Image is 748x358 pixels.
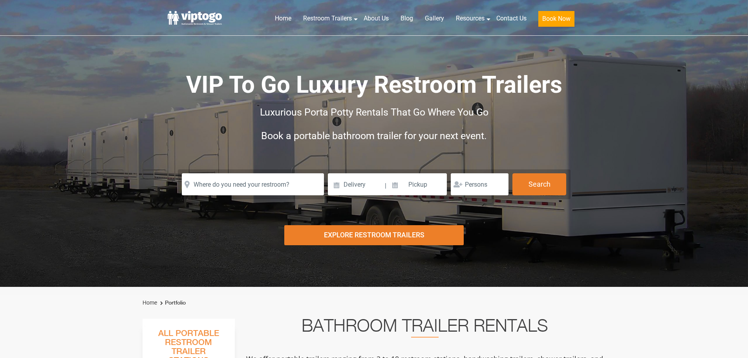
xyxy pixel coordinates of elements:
button: Book Now [538,11,574,27]
button: Search [512,173,566,195]
input: Delivery [328,173,384,195]
a: Contact Us [490,10,532,27]
a: Resources [450,10,490,27]
input: Persons [451,173,508,195]
input: Pickup [388,173,447,195]
div: Explore Restroom Trailers [284,225,464,245]
a: Home [143,299,157,306]
li: Portfolio [158,298,186,308]
span: Book a portable bathroom trailer for your next event. [261,130,487,141]
span: VIP To Go Luxury Restroom Trailers [186,71,562,99]
h2: Bathroom Trailer Rentals [245,319,604,338]
span: Luxurious Porta Potty Rentals That Go Where You Go [260,106,488,118]
input: Where do you need your restroom? [182,173,324,195]
a: Book Now [532,10,580,31]
a: Home [269,10,297,27]
a: About Us [358,10,395,27]
a: Gallery [419,10,450,27]
span: | [385,173,386,198]
a: Restroom Trailers [297,10,358,27]
a: Blog [395,10,419,27]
